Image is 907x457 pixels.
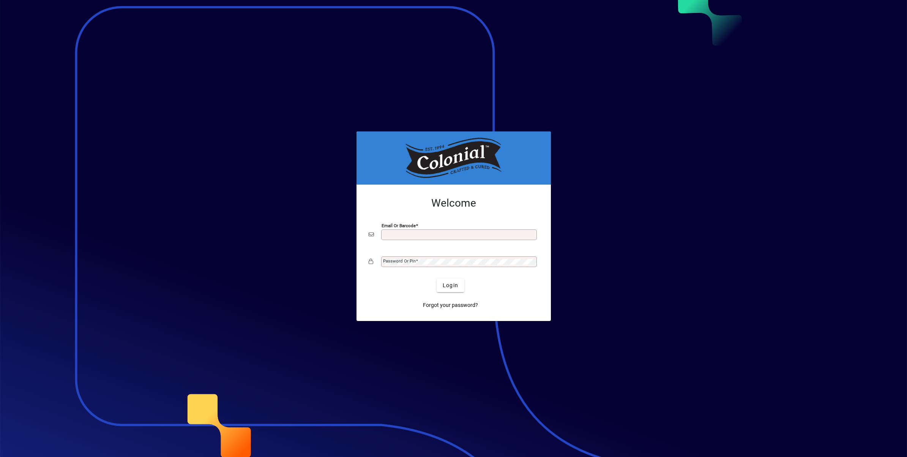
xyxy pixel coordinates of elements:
[437,278,464,292] button: Login
[383,258,416,264] mat-label: Password or Pin
[443,281,458,289] span: Login
[423,301,478,309] span: Forgot your password?
[420,298,481,312] a: Forgot your password?
[382,223,416,228] mat-label: Email or Barcode
[369,197,539,210] h2: Welcome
